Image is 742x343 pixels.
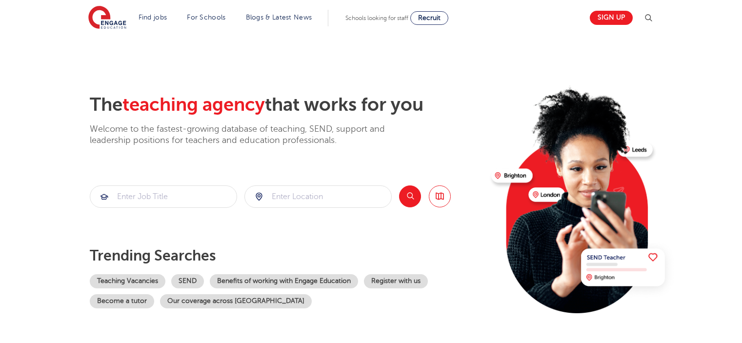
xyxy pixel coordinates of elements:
p: Welcome to the fastest-growing database of teaching, SEND, support and leadership positions for t... [90,123,412,146]
a: Benefits of working with Engage Education [210,274,358,288]
a: Sign up [590,11,633,25]
span: Schools looking for staff [345,15,408,21]
div: Submit [244,185,392,208]
a: Teaching Vacancies [90,274,165,288]
a: Become a tutor [90,294,154,308]
div: Submit [90,185,237,208]
a: Register with us [364,274,428,288]
input: Submit [90,186,237,207]
p: Trending searches [90,247,483,264]
button: Search [399,185,421,207]
img: Engage Education [88,6,126,30]
a: Our coverage across [GEOGRAPHIC_DATA] [160,294,312,308]
a: Blogs & Latest News [246,14,312,21]
a: SEND [171,274,204,288]
h2: The that works for you [90,94,483,116]
a: Find jobs [139,14,167,21]
a: Recruit [410,11,448,25]
span: teaching agency [122,94,265,115]
input: Submit [245,186,391,207]
span: Recruit [418,14,441,21]
a: For Schools [187,14,225,21]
